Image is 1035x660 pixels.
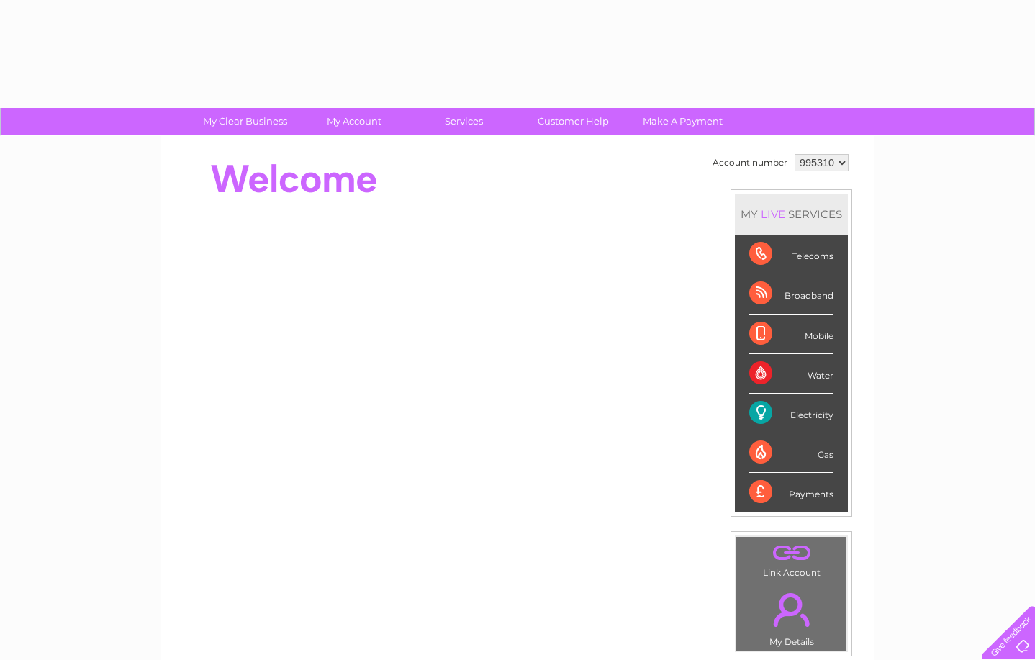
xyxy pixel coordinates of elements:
a: . [740,584,843,635]
td: My Details [736,581,847,651]
a: . [740,541,843,566]
div: MY SERVICES [735,194,848,235]
div: Water [749,354,833,394]
a: My Clear Business [186,108,304,135]
div: LIVE [758,207,788,221]
div: Payments [749,473,833,512]
a: Make A Payment [623,108,742,135]
div: Gas [749,433,833,473]
div: Electricity [749,394,833,433]
div: Mobile [749,315,833,354]
div: Broadband [749,274,833,314]
div: Telecoms [749,235,833,274]
a: Customer Help [514,108,633,135]
td: Link Account [736,536,847,582]
a: My Account [295,108,414,135]
td: Account number [709,150,791,175]
a: Services [404,108,523,135]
